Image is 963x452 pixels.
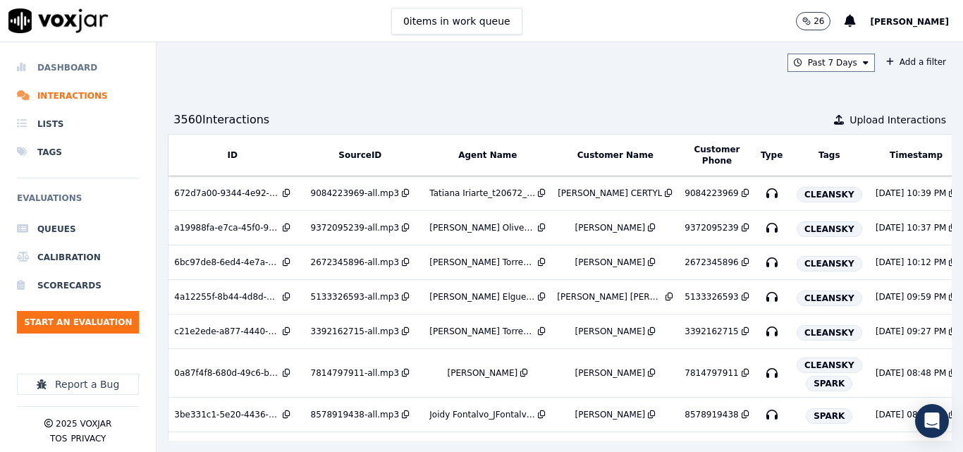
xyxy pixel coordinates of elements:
div: [DATE] 08:47 PM [876,409,946,420]
button: ID [228,149,238,161]
div: 9084223969 [685,188,738,199]
button: Timestamp [890,149,943,161]
button: Add a filter [881,54,952,71]
button: 0items in work queue [391,8,522,35]
div: 5133326593 [685,291,738,303]
button: Start an Evaluation [17,311,139,334]
div: 4a12255f-8b44-4d8d-9cf4-de97d11a60e7 [174,291,280,303]
h6: Evaluations [17,190,139,215]
div: [PERSON_NAME] Torres_a27399_CLEANSKY [429,257,535,268]
div: 0a87f4f8-680d-49c6-b02f-347c82bbd766 [174,367,280,379]
div: Tatiana Iriarte_t20672_CLEANSKY [429,188,535,199]
span: CLEANSKY [797,221,862,237]
div: [PERSON_NAME] Torres_a27399_CLEANSKY [429,326,535,337]
div: [PERSON_NAME] Oliveros_f25264_CLEANSKY [429,222,535,233]
div: [PERSON_NAME] Elguedo_c13920_CLEANSKY [429,291,535,303]
button: [PERSON_NAME] [870,13,963,30]
span: CLEANSKY [797,291,862,306]
button: 26 [796,12,830,30]
button: Tags [818,149,840,161]
button: Report a Bug [17,374,139,395]
button: Customer Phone [685,144,749,166]
p: 26 [814,16,824,27]
div: 3be331c1-5e20-4436-bc9f-dd9486e7dc31 [174,409,280,420]
div: 9372095239-all.mp3 [311,222,399,233]
div: 672d7a00-9344-4e92-ab8f-b35f24196419 [174,188,280,199]
a: Tags [17,138,139,166]
button: TOS [50,433,67,444]
div: 5133326593-all.mp3 [311,291,399,303]
div: Joidy Fontalvo_JFontalvoNWFG_SPARK [429,409,535,420]
div: [PERSON_NAME] [575,257,645,268]
div: [PERSON_NAME] [447,367,517,379]
div: 2672345896-all.mp3 [311,257,399,268]
div: [PERSON_NAME] [575,326,645,337]
div: [DATE] 10:37 PM [876,222,946,233]
a: Dashboard [17,54,139,82]
div: [DATE] 10:39 PM [876,188,946,199]
div: c21e2ede-a877-4440-8a6b-a96b16c3e14a [174,326,280,337]
div: 7814797911-all.mp3 [311,367,399,379]
a: Queues [17,215,139,243]
span: CLEANSKY [797,256,862,271]
div: 9372095239 [685,222,738,233]
a: Scorecards [17,271,139,300]
div: [DATE] 09:59 PM [876,291,946,303]
div: [DATE] 10:12 PM [876,257,946,268]
button: Type [761,149,783,161]
a: Lists [17,110,139,138]
button: Past 7 Days [787,54,875,72]
span: CLEANSKY [797,187,862,202]
div: [DATE] 09:27 PM [876,326,946,337]
div: 9084223969-all.mp3 [311,188,399,199]
button: SourceID [338,149,381,161]
button: 26 [796,12,845,30]
div: [PERSON_NAME] [575,222,645,233]
div: [PERSON_NAME] CERTYL [558,188,662,199]
div: 7814797911 [685,367,738,379]
button: Agent Name [458,149,517,161]
div: [PERSON_NAME] [575,409,645,420]
span: SPARK [806,408,852,424]
div: [PERSON_NAME] [575,367,645,379]
div: 2672345896 [685,257,738,268]
div: 3560 Interaction s [173,111,269,128]
a: Calibration [17,243,139,271]
a: Interactions [17,82,139,110]
span: SPARK [806,376,852,391]
div: 3392162715-all.mp3 [311,326,399,337]
button: Customer Name [577,149,654,161]
span: CLEANSKY [797,358,862,373]
button: Upload Interactions [834,113,946,127]
p: 2025 Voxjar [56,418,111,429]
span: Upload Interactions [849,113,946,127]
div: a19988fa-e7ca-45f0-9e08-61b5da23ff7d [174,222,280,233]
button: Privacy [70,433,106,444]
img: voxjar logo [8,8,109,33]
div: [DATE] 08:48 PM [876,367,946,379]
span: [PERSON_NAME] [870,17,949,27]
div: Open Intercom Messenger [915,404,949,438]
div: 6bc97de8-6ed4-4e7a-a94c-a5928028e056 [174,257,280,268]
div: 3392162715 [685,326,738,337]
div: 8578919438-all.mp3 [311,409,399,420]
div: 8578919438 [685,409,738,420]
span: CLEANSKY [797,325,862,341]
div: [PERSON_NAME] [PERSON_NAME] [557,291,663,303]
